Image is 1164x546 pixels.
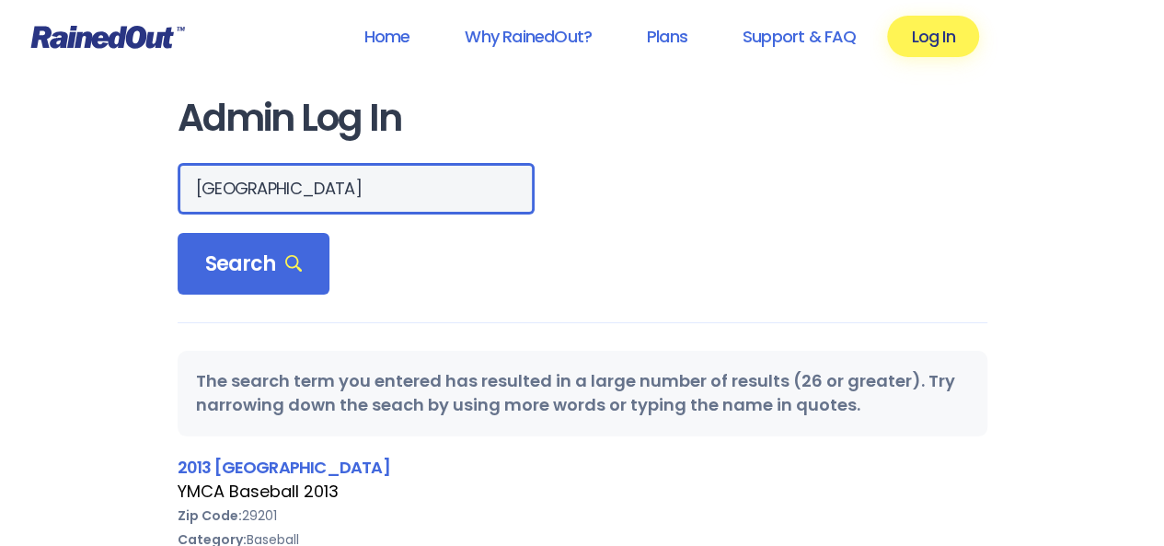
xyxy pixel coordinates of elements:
[178,456,390,479] a: 2013 [GEOGRAPHIC_DATA]
[441,16,616,57] a: Why RainedOut?
[887,16,978,57] a: Log In
[178,480,987,504] div: YMCA Baseball 2013
[340,16,433,57] a: Home
[178,504,987,528] div: 29201
[205,251,303,277] span: Search
[178,163,535,215] input: Search Orgs…
[178,98,987,139] h1: Admin Log In
[719,16,880,57] a: Support & FAQ
[178,506,242,525] b: Zip Code:
[178,455,987,480] div: 2013 [GEOGRAPHIC_DATA]
[178,351,987,436] div: The search term you entered has resulted in a large number of results (26 or greater). Try narrow...
[178,233,330,296] div: Search
[623,16,711,57] a: Plans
